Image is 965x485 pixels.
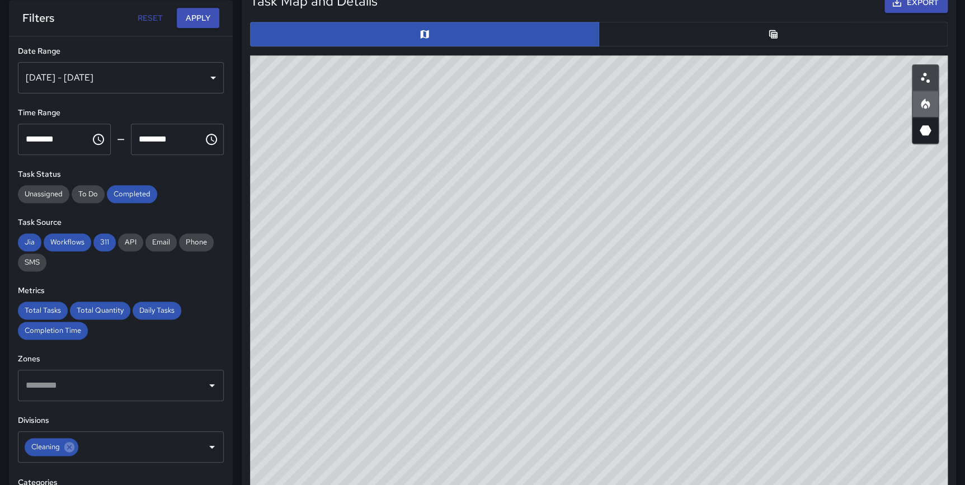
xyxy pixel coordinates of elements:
[18,189,69,199] span: Unassigned
[18,305,68,315] span: Total Tasks
[768,29,779,40] svg: Table
[18,257,46,267] span: SMS
[44,237,91,247] span: Workflows
[93,237,116,247] span: 311
[25,440,67,453] span: Cleaning
[919,97,932,111] svg: Heatmap
[107,185,157,203] div: Completed
[18,253,46,271] div: SMS
[179,233,214,251] div: Phone
[18,415,224,427] h6: Divisions
[18,326,88,335] span: Completion Time
[18,107,224,119] h6: Time Range
[22,9,54,27] h6: Filters
[179,237,214,247] span: Phone
[145,237,177,247] span: Email
[912,64,939,91] button: Scatterplot
[599,22,948,46] button: Table
[18,322,88,340] div: Completion Time
[250,22,599,46] button: Map
[912,91,939,117] button: Heatmap
[419,29,430,40] svg: Map
[200,128,223,150] button: Choose time, selected time is 11:59 PM
[18,285,224,297] h6: Metrics
[18,302,68,319] div: Total Tasks
[25,438,78,456] div: Cleaning
[118,233,143,251] div: API
[87,128,110,150] button: Choose time, selected time is 12:00 AM
[204,439,220,455] button: Open
[919,71,932,84] svg: Scatterplot
[118,237,143,247] span: API
[70,305,130,315] span: Total Quantity
[18,233,41,251] div: Jia
[107,189,157,199] span: Completed
[177,8,219,29] button: Apply
[93,233,116,251] div: 311
[70,302,130,319] div: Total Quantity
[18,62,224,93] div: [DATE] - [DATE]
[44,233,91,251] div: Workflows
[132,8,168,29] button: Reset
[18,216,224,229] h6: Task Source
[18,168,224,181] h6: Task Status
[18,45,224,58] h6: Date Range
[919,124,932,137] svg: 3D Heatmap
[204,378,220,393] button: Open
[18,237,41,247] span: Jia
[133,305,181,315] span: Daily Tasks
[133,302,181,319] div: Daily Tasks
[18,185,69,203] div: Unassigned
[72,189,105,199] span: To Do
[145,233,177,251] div: Email
[912,117,939,144] button: 3D Heatmap
[18,353,224,365] h6: Zones
[72,185,105,203] div: To Do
